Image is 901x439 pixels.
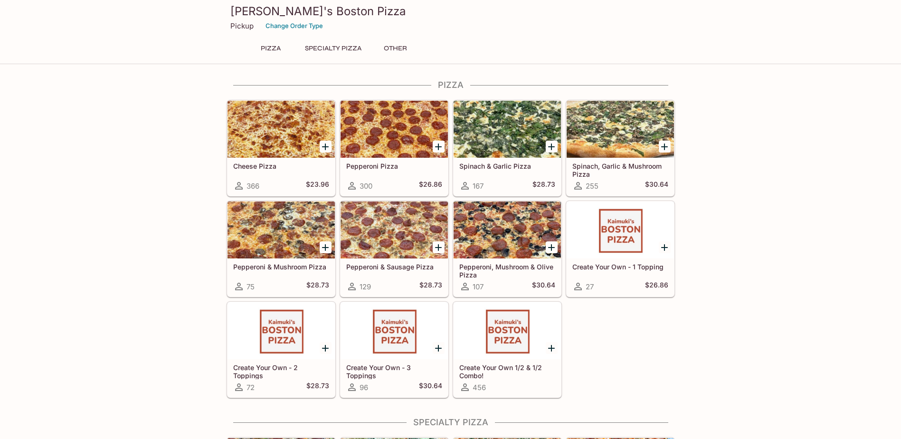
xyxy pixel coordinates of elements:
[433,141,445,153] button: Add Pepperoni Pizza
[320,141,332,153] button: Add Cheese Pizza
[566,100,674,196] a: Spinach, Garlic & Mushroom Pizza255$30.64
[645,180,668,191] h5: $30.64
[341,101,448,158] div: Pepperoni Pizza
[453,100,561,196] a: Spinach & Garlic Pizza167$28.73
[227,80,675,90] h4: Pizza
[227,417,675,428] h4: Specialty Pizza
[228,302,335,359] div: Create Your Own - 2 Toppings
[230,4,671,19] h3: [PERSON_NAME]'s Boston Pizza
[454,201,561,258] div: Pepperoni, Mushroom & Olive Pizza
[360,383,368,392] span: 96
[247,282,255,291] span: 75
[227,100,335,196] a: Cheese Pizza366$23.96
[473,383,486,392] span: 456
[433,342,445,354] button: Add Create Your Own - 3 Toppings
[532,281,555,292] h5: $30.64
[459,162,555,170] h5: Spinach & Garlic Pizza
[261,19,327,33] button: Change Order Type
[473,282,484,291] span: 107
[419,281,442,292] h5: $28.73
[233,363,329,379] h5: Create Your Own - 2 Toppings
[532,180,555,191] h5: $28.73
[306,180,329,191] h5: $23.96
[453,302,561,398] a: Create Your Own 1/2 & 1/2 Combo!456
[374,42,417,55] button: Other
[230,21,254,30] p: Pickup
[419,180,442,191] h5: $26.86
[572,162,668,178] h5: Spinach, Garlic & Mushroom Pizza
[300,42,367,55] button: Specialty Pizza
[320,241,332,253] button: Add Pepperoni & Mushroom Pizza
[306,281,329,292] h5: $28.73
[360,282,371,291] span: 129
[572,263,668,271] h5: Create Your Own - 1 Topping
[346,363,442,379] h5: Create Your Own - 3 Toppings
[433,241,445,253] button: Add Pepperoni & Sausage Pizza
[546,141,558,153] button: Add Spinach & Garlic Pizza
[227,201,335,297] a: Pepperoni & Mushroom Pizza75$28.73
[419,382,442,393] h5: $30.64
[546,241,558,253] button: Add Pepperoni, Mushroom & Olive Pizza
[454,302,561,359] div: Create Your Own 1/2 & 1/2 Combo!
[645,281,668,292] h5: $26.86
[228,101,335,158] div: Cheese Pizza
[346,263,442,271] h5: Pepperoni & Sausage Pizza
[659,141,671,153] button: Add Spinach, Garlic & Mushroom Pizza
[228,201,335,258] div: Pepperoni & Mushroom Pizza
[306,382,329,393] h5: $28.73
[586,282,594,291] span: 27
[459,263,555,278] h5: Pepperoni, Mushroom & Olive Pizza
[247,383,255,392] span: 72
[340,100,448,196] a: Pepperoni Pizza300$26.86
[473,181,484,191] span: 167
[546,342,558,354] button: Add Create Your Own 1/2 & 1/2 Combo!
[249,42,292,55] button: Pizza
[340,302,448,398] a: Create Your Own - 3 Toppings96$30.64
[567,201,674,258] div: Create Your Own - 1 Topping
[346,162,442,170] h5: Pepperoni Pizza
[566,201,674,297] a: Create Your Own - 1 Topping27$26.86
[360,181,372,191] span: 300
[341,302,448,359] div: Create Your Own - 3 Toppings
[586,181,598,191] span: 255
[227,302,335,398] a: Create Your Own - 2 Toppings72$28.73
[459,363,555,379] h5: Create Your Own 1/2 & 1/2 Combo!
[454,101,561,158] div: Spinach & Garlic Pizza
[340,201,448,297] a: Pepperoni & Sausage Pizza129$28.73
[247,181,259,191] span: 366
[233,263,329,271] h5: Pepperoni & Mushroom Pizza
[233,162,329,170] h5: Cheese Pizza
[341,201,448,258] div: Pepperoni & Sausage Pizza
[320,342,332,354] button: Add Create Your Own - 2 Toppings
[453,201,561,297] a: Pepperoni, Mushroom & Olive Pizza107$30.64
[567,101,674,158] div: Spinach, Garlic & Mushroom Pizza
[659,241,671,253] button: Add Create Your Own - 1 Topping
